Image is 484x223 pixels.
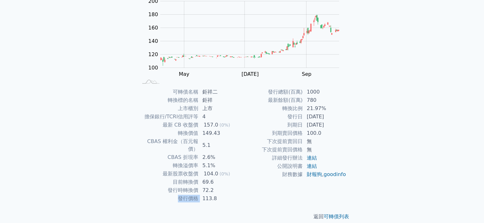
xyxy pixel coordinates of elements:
[199,129,242,137] td: 149.43
[148,65,158,71] tspan: 100
[303,137,347,146] td: 無
[179,71,189,77] tspan: May
[199,137,242,153] td: 5.1
[138,129,199,137] td: 轉換價值
[148,25,158,31] tspan: 160
[303,129,347,137] td: 100.0
[199,161,242,170] td: 5.1%
[138,194,199,203] td: 發行價格
[199,104,242,113] td: 上市
[242,71,259,77] tspan: [DATE]
[130,213,354,220] p: 返回
[148,38,158,44] tspan: 140
[324,213,349,220] a: 可轉債列表
[242,137,303,146] td: 下次提前賣回日
[199,186,242,194] td: 72.2
[242,146,303,154] td: 下次提前賣回價格
[199,153,242,161] td: 2.6%
[242,104,303,113] td: 轉換比例
[138,186,199,194] td: 發行時轉換價
[303,170,347,179] td: ,
[138,137,199,153] td: CBAS 權利金（百元報價）
[303,88,347,96] td: 1000
[242,154,303,162] td: 詳細發行辦法
[307,171,322,177] a: 財報狗
[138,170,199,178] td: 最新股票收盤價
[242,162,303,170] td: 公開說明書
[303,121,347,129] td: [DATE]
[202,170,220,178] div: 104.0
[138,121,199,129] td: 最新 CB 收盤價
[199,96,242,104] td: 鉅祥
[220,122,230,128] span: (0%)
[242,96,303,104] td: 最新餘額(百萬)
[220,171,230,176] span: (0%)
[307,155,317,161] a: 連結
[138,96,199,104] td: 轉換標的名稱
[199,178,242,186] td: 69.6
[138,178,199,186] td: 目前轉換價
[148,51,158,57] tspan: 120
[242,121,303,129] td: 到期日
[138,113,199,121] td: 擔保銀行/TCRI信用評等
[303,96,347,104] td: 780
[199,88,242,96] td: 鉅祥二
[138,161,199,170] td: 轉換溢價率
[242,88,303,96] td: 發行總額(百萬)
[303,104,347,113] td: 21.97%
[303,113,347,121] td: [DATE]
[307,163,317,169] a: 連結
[138,104,199,113] td: 上市櫃別
[242,129,303,137] td: 到期賣回價格
[242,170,303,179] td: 財務數據
[199,194,242,203] td: 113.8
[452,193,484,223] iframe: Chat Widget
[202,121,220,129] div: 157.0
[138,88,199,96] td: 可轉債名稱
[302,71,311,77] tspan: Sep
[138,153,199,161] td: CBAS 折現率
[324,171,346,177] a: goodinfo
[452,193,484,223] div: 聊天小工具
[303,146,347,154] td: 無
[148,11,158,17] tspan: 180
[242,113,303,121] td: 發行日
[199,113,242,121] td: 4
